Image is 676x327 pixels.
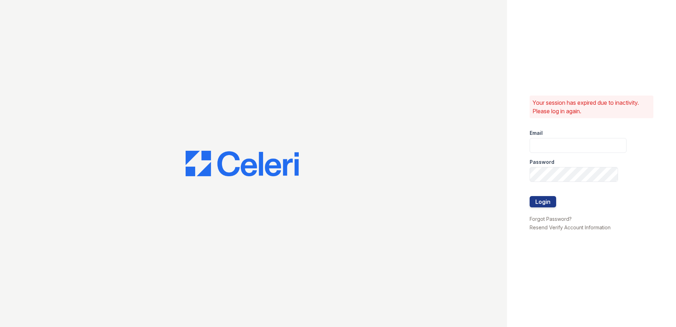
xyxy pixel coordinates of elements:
[530,196,556,207] button: Login
[530,159,554,166] label: Password
[530,224,611,230] a: Resend Verify Account Information
[532,98,651,115] p: Your session has expired due to inactivity. Please log in again.
[530,130,543,137] label: Email
[530,216,572,222] a: Forgot Password?
[186,151,299,176] img: CE_Logo_Blue-a8612792a0a2168367f1c8372b55b34899dd931a85d93a1a3d3e32e68fde9ad4.png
